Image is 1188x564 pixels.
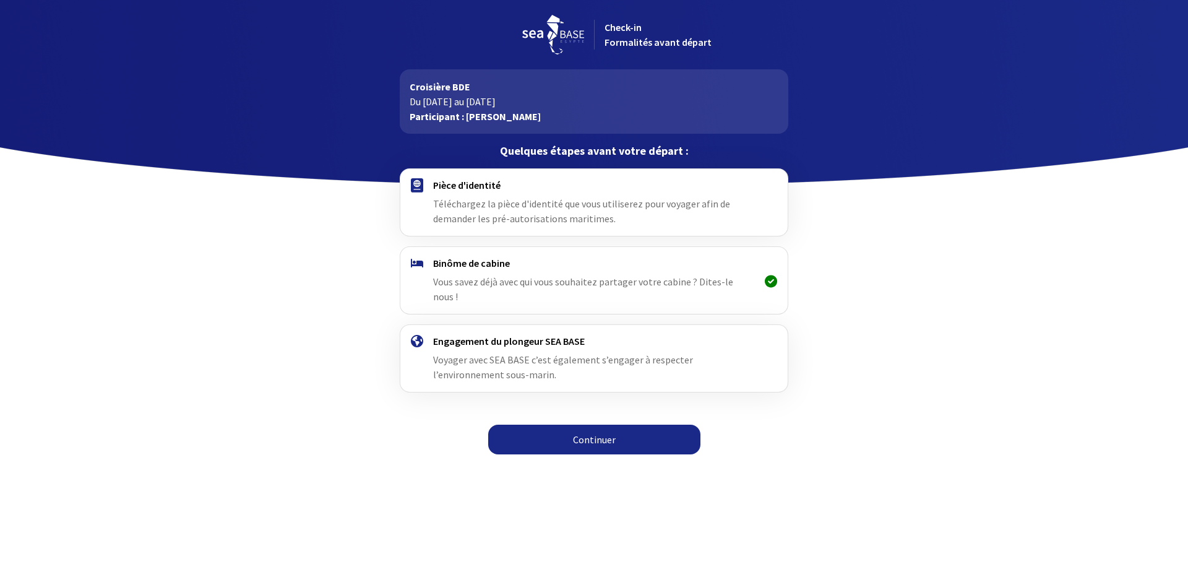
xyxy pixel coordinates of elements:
h4: Engagement du plongeur SEA BASE [433,335,754,347]
h4: Binôme de cabine [433,257,754,269]
span: Voyager avec SEA BASE c’est également s’engager à respecter l’environnement sous-marin. [433,354,693,381]
span: Vous savez déjà avec qui vous souhaitez partager votre cabine ? Dites-le nous ! [433,275,733,303]
p: Du [DATE] au [DATE] [410,94,778,109]
span: Check-in Formalités avant départ [605,21,712,48]
img: binome.svg [411,259,423,267]
img: engagement.svg [411,335,423,347]
img: logo_seabase.svg [522,15,584,54]
span: Téléchargez la pièce d'identité que vous utiliserez pour voyager afin de demander les pré-autoris... [433,197,730,225]
img: passport.svg [411,178,423,193]
h4: Pièce d'identité [433,179,754,191]
p: Participant : [PERSON_NAME] [410,109,778,124]
a: Continuer [488,425,700,454]
p: Quelques étapes avant votre départ : [400,144,788,158]
p: Croisière BDE [410,79,778,94]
